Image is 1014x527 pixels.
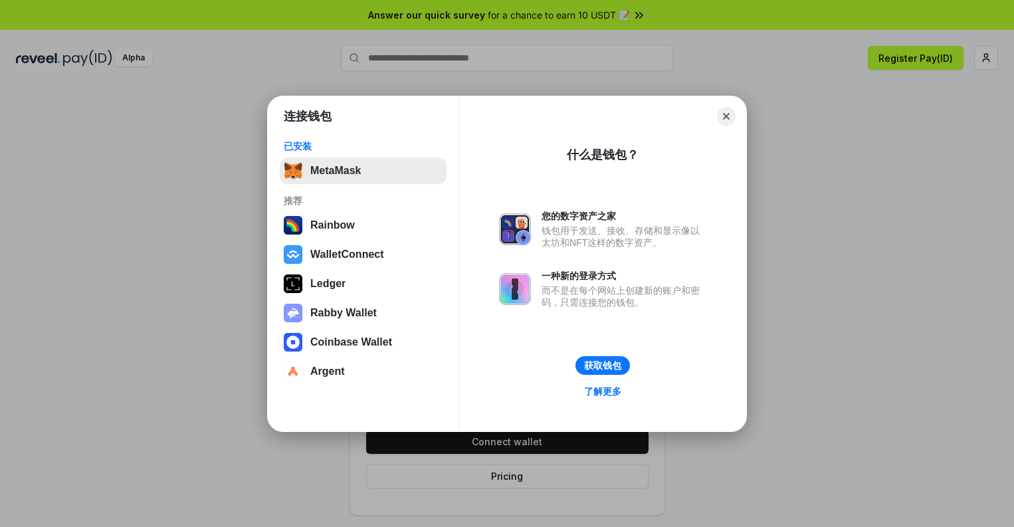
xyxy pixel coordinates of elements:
div: Coinbase Wallet [310,336,392,348]
div: Rainbow [310,219,355,231]
img: svg+xml,%3Csvg%20xmlns%3D%22http%3A%2F%2Fwww.w3.org%2F2000%2Fsvg%22%20fill%3D%22none%22%20viewBox... [499,213,531,245]
button: 获取钱包 [575,356,630,375]
button: Argent [280,358,447,385]
div: Ledger [310,278,346,290]
img: svg+xml,%3Csvg%20width%3D%22120%22%20height%3D%22120%22%20viewBox%3D%220%200%20120%20120%22%20fil... [284,216,302,235]
div: 而不是在每个网站上创建新的账户和密码，只需连接您的钱包。 [542,284,706,308]
img: svg+xml,%3Csvg%20fill%3D%22none%22%20height%3D%2233%22%20viewBox%3D%220%200%2035%2033%22%20width%... [284,161,302,180]
div: 钱包用于发送、接收、存储和显示像以太坊和NFT这样的数字资产。 [542,225,706,249]
img: svg+xml,%3Csvg%20xmlns%3D%22http%3A%2F%2Fwww.w3.org%2F2000%2Fsvg%22%20fill%3D%22none%22%20viewBox... [499,273,531,305]
div: Rabby Wallet [310,307,377,319]
div: 您的数字资产之家 [542,210,706,222]
div: 已安装 [284,140,443,152]
div: 一种新的登录方式 [542,270,706,282]
h1: 连接钱包 [284,108,332,124]
button: Rabby Wallet [280,300,447,326]
img: svg+xml,%3Csvg%20xmlns%3D%22http%3A%2F%2Fwww.w3.org%2F2000%2Fsvg%22%20fill%3D%22none%22%20viewBox... [284,304,302,322]
a: 了解更多 [576,383,629,400]
img: svg+xml,%3Csvg%20width%3D%2228%22%20height%3D%2228%22%20viewBox%3D%220%200%2028%2028%22%20fill%3D... [284,362,302,381]
button: MetaMask [280,158,447,184]
img: svg+xml,%3Csvg%20width%3D%2228%22%20height%3D%2228%22%20viewBox%3D%220%200%2028%2028%22%20fill%3D... [284,245,302,264]
button: Ledger [280,270,447,297]
img: svg+xml,%3Csvg%20xmlns%3D%22http%3A%2F%2Fwww.w3.org%2F2000%2Fsvg%22%20width%3D%2228%22%20height%3... [284,274,302,293]
div: MetaMask [310,165,361,177]
button: Rainbow [280,212,447,239]
button: Close [717,107,736,126]
div: 获取钱包 [584,360,621,371]
button: WalletConnect [280,241,447,268]
div: Argent [310,366,345,377]
div: 什么是钱包？ [567,147,639,163]
button: Coinbase Wallet [280,329,447,356]
div: 了解更多 [584,385,621,397]
img: svg+xml,%3Csvg%20width%3D%2228%22%20height%3D%2228%22%20viewBox%3D%220%200%2028%2028%22%20fill%3D... [284,333,302,352]
div: 推荐 [284,195,443,207]
div: WalletConnect [310,249,384,261]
